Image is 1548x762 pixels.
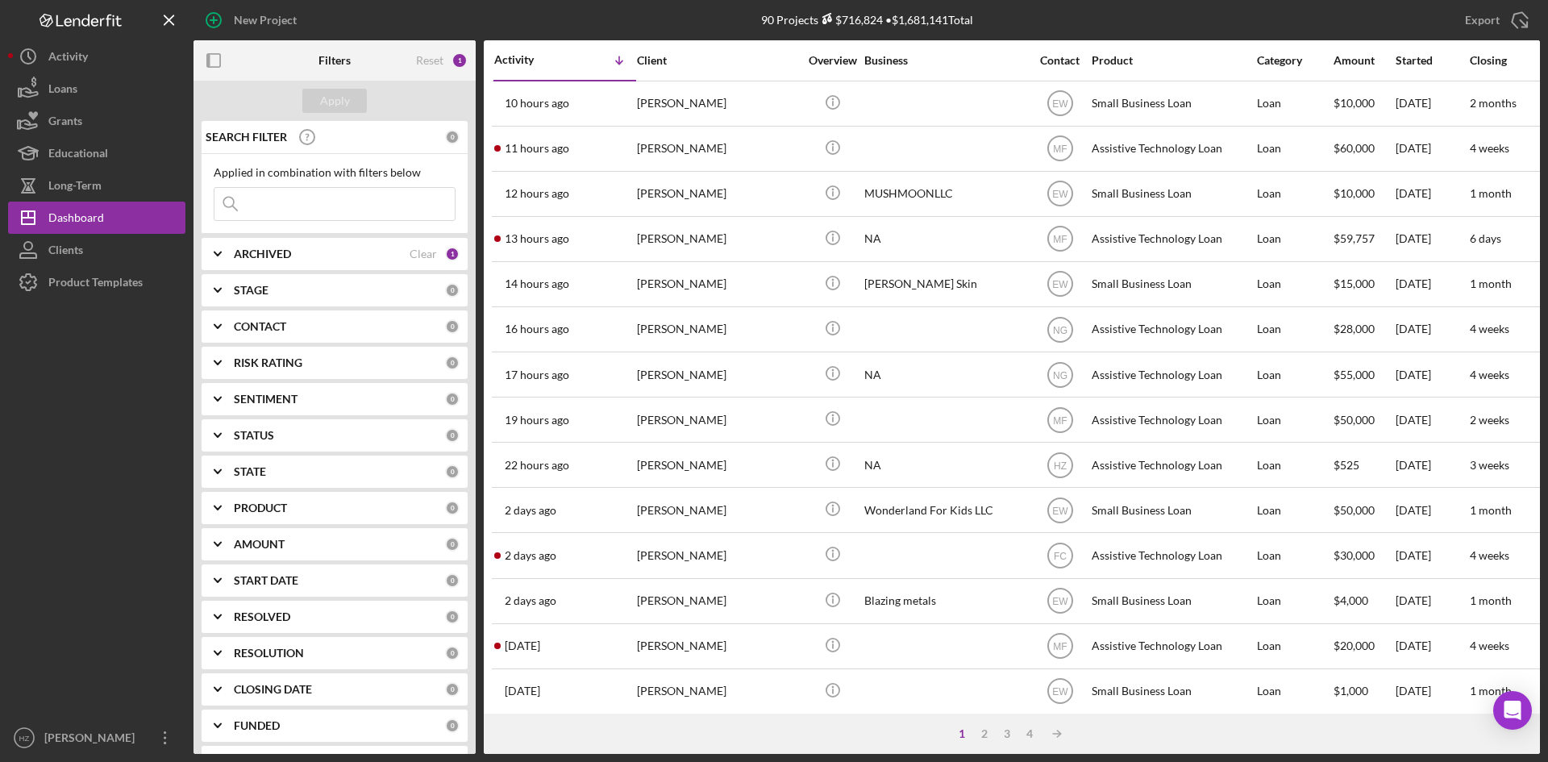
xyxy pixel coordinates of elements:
div: Product [1092,54,1253,67]
text: HZ [19,734,30,743]
div: 1 [445,247,460,261]
b: STAGE [234,284,268,297]
div: Clients [48,234,83,270]
div: Dashboard [48,202,104,238]
div: Assistive Technology Loan [1092,534,1253,577]
text: EW [1052,505,1068,516]
time: 2025-10-09 01:18 [505,232,569,245]
time: 2025-10-06 23:47 [505,639,540,652]
b: STATE [234,465,266,478]
div: 1 [951,727,973,740]
b: ARCHIVED [234,248,291,260]
div: 0 [445,718,460,733]
div: Blazing metals [864,580,1026,623]
div: Loan [1257,173,1332,215]
div: [DATE] [1396,625,1468,668]
text: EW [1052,189,1068,200]
div: [DATE] [1396,82,1468,125]
div: Product Templates [48,266,143,302]
div: [DATE] [1396,353,1468,396]
div: NA [864,443,1026,486]
div: Export [1465,4,1500,36]
time: 1 month [1470,593,1512,607]
div: Loan [1257,308,1332,351]
button: Dashboard [8,202,185,234]
b: SENTIMENT [234,393,298,406]
b: AMOUNT [234,538,285,551]
button: Educational [8,137,185,169]
text: HZ [1054,460,1067,471]
div: [DATE] [1396,218,1468,260]
time: 3 weeks [1470,458,1509,472]
time: 2 weeks [1470,413,1509,427]
div: Assistive Technology Loan [1092,398,1253,441]
b: RISK RATING [234,356,302,369]
div: Started [1396,54,1468,67]
text: MF [1053,641,1067,652]
div: Loan [1257,263,1332,306]
div: [PERSON_NAME] [637,263,798,306]
b: CONTACT [234,320,286,333]
div: 0 [445,283,460,298]
span: $1,000 [1334,684,1368,697]
time: 2025-10-07 05:05 [505,594,556,607]
time: 1 month [1470,684,1512,697]
span: $15,000 [1334,277,1375,290]
time: 2025-10-08 21:43 [505,369,569,381]
button: Loans [8,73,185,105]
text: EW [1052,596,1068,607]
time: 4 weeks [1470,639,1509,652]
div: [DATE] [1396,489,1468,531]
time: 2 months [1470,96,1517,110]
div: [DATE] [1396,173,1468,215]
div: [PERSON_NAME] [637,353,798,396]
div: Loan [1257,443,1332,486]
div: Reset [416,54,443,67]
a: Grants [8,105,185,137]
div: 0 [445,428,460,443]
text: FC [1054,551,1067,562]
div: Small Business Loan [1092,173,1253,215]
div: 0 [445,501,460,515]
span: $20,000 [1334,639,1375,652]
div: Amount [1334,54,1394,67]
div: 0 [445,356,460,370]
div: Long-Term [48,169,102,206]
b: SEARCH FILTER [206,131,287,144]
div: Loan [1257,398,1332,441]
span: $10,000 [1334,186,1375,200]
time: 6 days [1470,231,1501,245]
b: FUNDED [234,719,280,732]
div: Loans [48,73,77,109]
time: 2025-10-07 19:36 [505,549,556,562]
time: 2025-10-06 20:32 [505,685,540,697]
text: EW [1052,686,1068,697]
div: [DATE] [1396,263,1468,306]
button: Activity [8,40,185,73]
button: Clients [8,234,185,266]
span: $10,000 [1334,96,1375,110]
span: $28,000 [1334,322,1375,335]
b: CLOSING DATE [234,683,312,696]
div: NA [864,353,1026,396]
div: Activity [48,40,88,77]
span: $50,000 [1334,503,1375,517]
button: Product Templates [8,266,185,298]
div: 90 Projects • $1,681,141 Total [761,13,973,27]
div: Loan [1257,670,1332,713]
time: 2025-10-09 02:21 [505,187,569,200]
div: Applied in combination with filters below [214,166,456,179]
time: 4 weeks [1470,322,1509,335]
div: Loan [1257,218,1332,260]
span: $60,000 [1334,141,1375,155]
div: 0 [445,464,460,479]
span: $55,000 [1334,368,1375,381]
a: Long-Term [8,169,185,202]
time: 4 weeks [1470,368,1509,381]
span: $59,757 [1334,231,1375,245]
b: START DATE [234,574,298,587]
div: Open Intercom Messenger [1493,691,1532,730]
div: [DATE] [1396,580,1468,623]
